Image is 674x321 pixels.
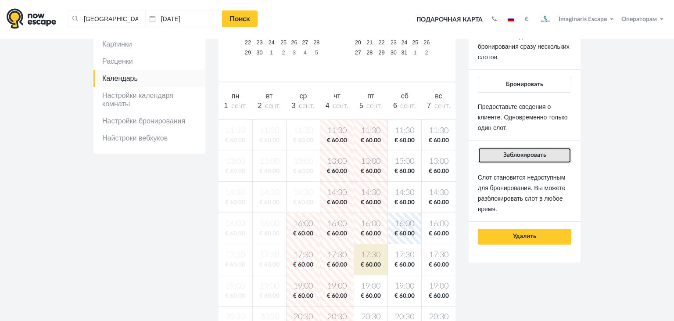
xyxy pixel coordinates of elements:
span: 13:00 [322,156,352,167]
span: вт [266,92,272,100]
span: 11:30 [423,126,454,137]
span: € 60.00 [288,230,318,238]
button: Бронировать [478,77,571,93]
a: Поиск [222,11,258,27]
span: 13:00 [423,156,454,167]
span: € 60.00 [390,230,419,238]
input: Город или название квеста [68,11,145,27]
span: сб [401,92,409,100]
a: 21 [364,37,375,47]
span: 4 [326,102,330,109]
span: 13:00 [356,156,386,167]
a: 24 [399,37,409,47]
span: 14:30 [390,188,419,198]
a: 2 [421,47,432,58]
span: € 60.00 [322,230,352,238]
span: 16:00 [356,219,386,230]
span: € 60.00 [390,198,419,207]
span: 14:30 [423,188,454,198]
span: 14:30 [322,188,352,198]
a: 4 [299,47,311,58]
span: 17:30 [356,250,386,261]
span: € 60.00 [288,292,318,300]
a: Найстроки вебхуков [93,130,205,147]
span: 16:00 [390,219,419,230]
span: сент. [434,102,450,109]
a: 31 [399,47,409,58]
a: Картинки [93,36,205,53]
a: Календарь [93,70,205,87]
span: € 60.00 [423,261,454,269]
span: 11:30 [390,126,419,137]
span: € 60.00 [356,137,386,145]
p: Предоставьте сведения о клиенте. Одновременно только один слот. [478,101,571,133]
span: 1 [224,102,228,109]
button: Заблокировать [478,148,571,163]
img: logo [7,8,56,29]
span: сент. [366,102,382,109]
span: 11:30 [356,126,386,137]
span: € 60.00 [356,198,386,207]
span: € 60.00 [423,137,454,145]
a: 27 [299,37,311,47]
span: 17:30 [322,250,352,261]
a: 25 [278,37,289,47]
a: 30 [388,47,399,58]
span: 16:00 [423,219,454,230]
span: пт [367,92,374,100]
a: 24 [265,37,278,47]
span: 17:30 [288,250,318,261]
button: Удалить [478,229,571,245]
span: сент. [265,102,281,109]
span: € 60.00 [322,292,352,300]
button: Операторам [619,15,667,24]
span: Операторам [621,16,657,22]
span: Удалить [513,233,536,239]
span: 19:00 [390,281,419,292]
span: 19:00 [356,281,386,292]
span: 13:00 [390,156,419,167]
a: Подарочная карта [413,10,486,29]
span: 19:00 [322,281,352,292]
a: 23 [388,37,399,47]
a: Расценки [93,53,205,70]
span: Imaginaris Escape [559,14,607,22]
span: € 60.00 [322,261,352,269]
a: 28 [311,37,322,47]
span: € 60.00 [423,198,454,207]
span: чт [333,92,341,100]
span: € 60.00 [423,167,454,176]
span: сент. [299,102,315,109]
a: 30 [254,47,265,58]
span: 17:30 [423,250,454,261]
p: Слот становится недоступным для бронирования. Вы можете разблокировать слот в любое время. [478,172,571,214]
span: 14:30 [356,188,386,198]
a: 3 [289,47,300,58]
span: € 60.00 [288,261,318,269]
span: 3 [292,102,296,109]
span: € 60.00 [356,261,386,269]
span: 19:00 [288,281,318,292]
span: ср [299,92,307,100]
span: € 60.00 [322,167,352,176]
a: 29 [242,47,254,58]
span: 16:00 [322,219,352,230]
a: 27 [352,47,364,58]
span: € 60.00 [322,198,352,207]
a: 22 [375,37,388,47]
span: 16:00 [288,219,318,230]
span: 17:30 [390,250,419,261]
span: 2 [258,102,262,109]
a: 5 [311,47,322,58]
a: 23 [254,37,265,47]
span: сент. [231,102,247,109]
button: € [520,15,533,24]
span: € 60.00 [390,167,419,176]
span: € 60.00 [390,292,419,300]
span: € 60.00 [423,230,454,238]
span: € 60.00 [322,137,352,145]
span: Заблокировать [503,152,546,158]
span: € 60.00 [423,292,454,300]
input: Дата [145,11,222,27]
span: сент. [333,102,348,109]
